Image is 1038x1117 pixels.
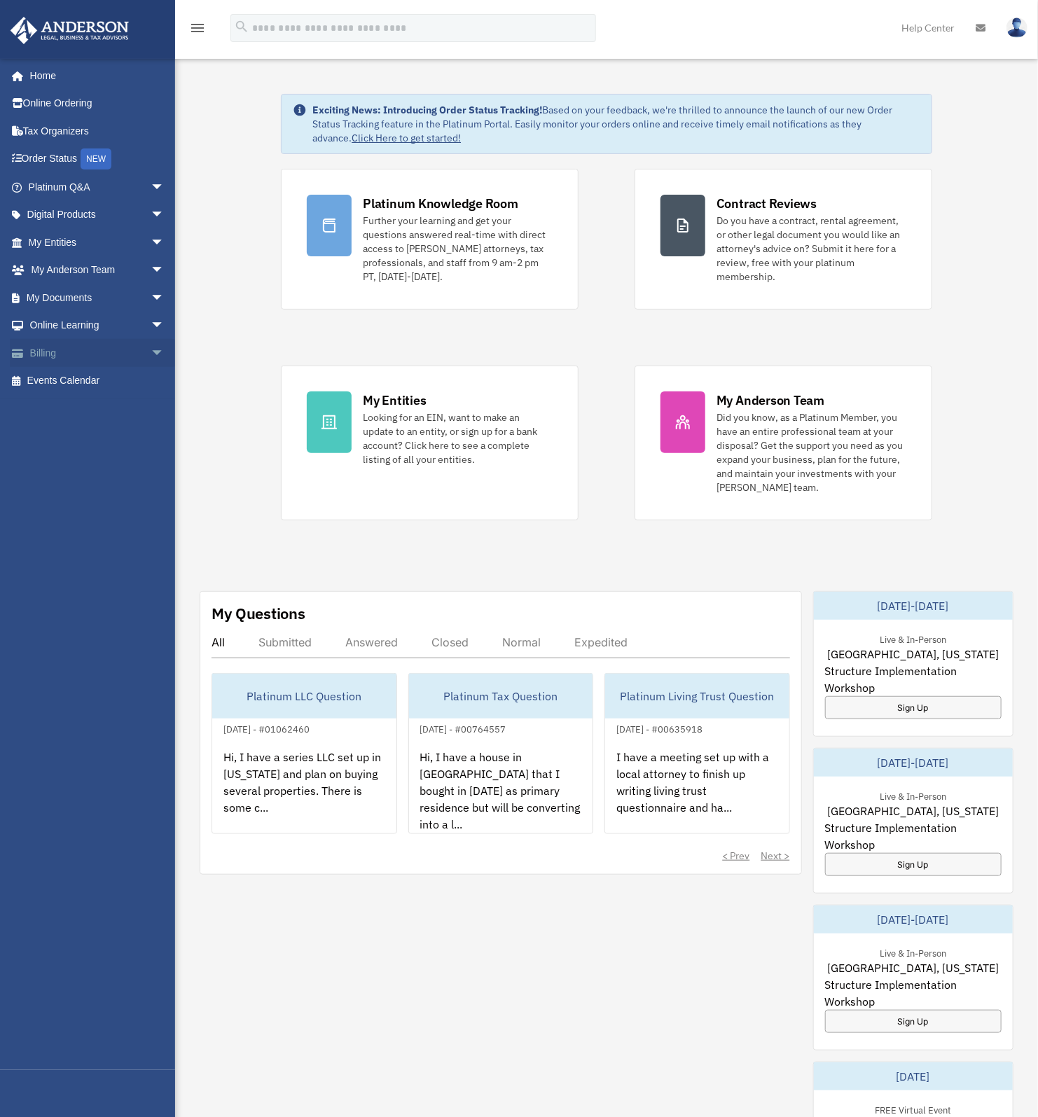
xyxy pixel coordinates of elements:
a: My Entitiesarrow_drop_down [10,228,186,256]
div: [DATE]-[DATE] [814,749,1013,777]
div: My Questions [212,603,305,624]
span: Structure Implementation Workshop [825,976,1002,1010]
a: Home [10,62,179,90]
a: Tax Organizers [10,117,186,145]
a: Platinum Knowledge Room Further your learning and get your questions answered real-time with dire... [281,169,579,310]
strong: Exciting News: Introducing Order Status Tracking! [312,104,542,116]
div: Based on your feedback, we're thrilled to announce the launch of our new Order Status Tracking fe... [312,103,920,145]
div: Contract Reviews [717,195,817,212]
div: Live & In-Person [869,631,957,646]
span: arrow_drop_down [151,284,179,312]
div: [DATE] - #00764557 [409,721,518,735]
div: Live & In-Person [869,945,957,959]
div: Do you have a contract, rental agreement, or other legal document you would like an attorney's ad... [717,214,906,284]
div: Hi, I have a house in [GEOGRAPHIC_DATA] that I bought in [DATE] as primary residence but will be ... [409,737,593,847]
span: arrow_drop_down [151,256,179,285]
div: [DATE] - #00635918 [605,721,714,735]
span: arrow_drop_down [151,228,179,257]
a: Contract Reviews Do you have a contract, rental agreement, or other legal document you would like... [635,169,932,310]
a: menu [189,25,206,36]
a: Digital Productsarrow_drop_down [10,201,186,229]
div: Further your learning and get your questions answered real-time with direct access to [PERSON_NAM... [363,214,553,284]
div: Closed [431,635,469,649]
span: Structure Implementation Workshop [825,819,1002,853]
span: [GEOGRAPHIC_DATA], [US_STATE] [827,803,999,819]
a: My Anderson Team Did you know, as a Platinum Member, you have an entire professional team at your... [635,366,932,520]
div: My Entities [363,391,426,409]
div: [DATE] - #01062460 [212,721,321,735]
div: Answered [345,635,398,649]
span: Structure Implementation Workshop [825,662,1002,696]
div: Platinum LLC Question [212,674,396,719]
a: Platinum Q&Aarrow_drop_down [10,173,186,201]
div: Submitted [258,635,312,649]
div: Looking for an EIN, want to make an update to an entity, or sign up for a bank account? Click her... [363,410,553,466]
div: Platinum Knowledge Room [363,195,518,212]
div: All [212,635,225,649]
div: Expedited [574,635,628,649]
a: Platinum Living Trust Question[DATE] - #00635918I have a meeting set up with a local attorney to ... [604,673,790,834]
a: Sign Up [825,696,1002,719]
i: search [234,19,249,34]
span: [GEOGRAPHIC_DATA], [US_STATE] [827,959,999,976]
div: Did you know, as a Platinum Member, you have an entire professional team at your disposal? Get th... [717,410,906,494]
div: NEW [81,148,111,169]
a: Events Calendar [10,367,186,395]
a: Online Learningarrow_drop_down [10,312,186,340]
div: [DATE]-[DATE] [814,906,1013,934]
span: arrow_drop_down [151,173,179,202]
div: Normal [502,635,541,649]
a: My Documentsarrow_drop_down [10,284,186,312]
div: My Anderson Team [717,391,824,409]
a: My Anderson Teamarrow_drop_down [10,256,186,284]
img: Anderson Advisors Platinum Portal [6,17,133,44]
div: I have a meeting set up with a local attorney to finish up writing living trust questionnaire and... [605,737,789,847]
div: [DATE] [814,1062,1013,1090]
span: [GEOGRAPHIC_DATA], [US_STATE] [827,646,999,662]
img: User Pic [1006,18,1027,38]
a: Platinum Tax Question[DATE] - #00764557Hi, I have a house in [GEOGRAPHIC_DATA] that I bought in [... [408,673,594,834]
a: Click Here to get started! [352,132,461,144]
a: Order StatusNEW [10,145,186,174]
a: Sign Up [825,853,1002,876]
span: arrow_drop_down [151,339,179,368]
span: arrow_drop_down [151,201,179,230]
i: menu [189,20,206,36]
a: Sign Up [825,1010,1002,1033]
div: Live & In-Person [869,788,957,803]
div: [DATE]-[DATE] [814,592,1013,620]
div: FREE Virtual Event [864,1102,962,1116]
div: Platinum Living Trust Question [605,674,789,719]
span: arrow_drop_down [151,312,179,340]
a: My Entities Looking for an EIN, want to make an update to an entity, or sign up for a bank accoun... [281,366,579,520]
a: Online Ordering [10,90,186,118]
a: Platinum LLC Question[DATE] - #01062460Hi, I have a series LLC set up in [US_STATE] and plan on b... [212,673,397,834]
div: Platinum Tax Question [409,674,593,719]
a: Billingarrow_drop_down [10,339,186,367]
div: Hi, I have a series LLC set up in [US_STATE] and plan on buying several properties. There is some... [212,737,396,847]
